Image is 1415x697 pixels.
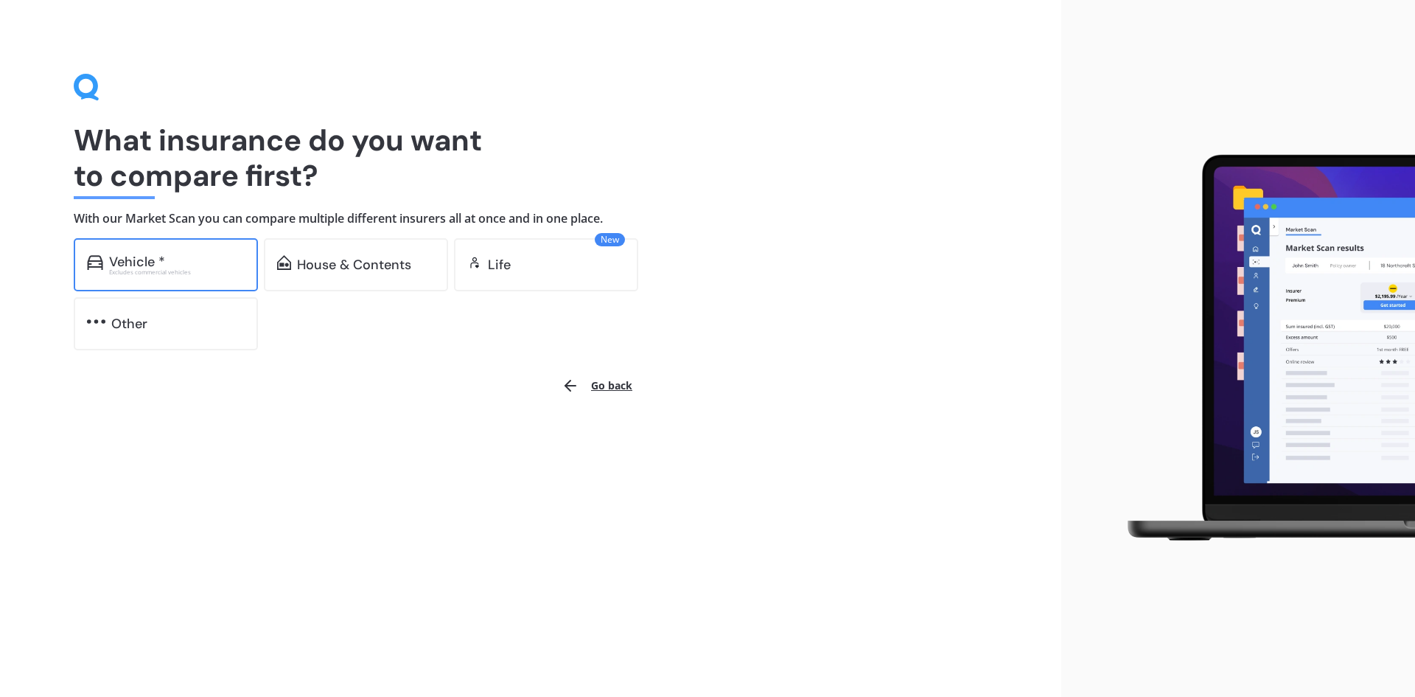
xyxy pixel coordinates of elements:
[467,255,482,270] img: life.f720d6a2d7cdcd3ad642.svg
[109,254,165,269] div: Vehicle *
[488,257,511,272] div: Life
[277,255,291,270] img: home-and-contents.b802091223b8502ef2dd.svg
[74,211,988,226] h4: With our Market Scan you can compare multiple different insurers all at once and in one place.
[553,368,641,403] button: Go back
[595,233,625,246] span: New
[87,314,105,329] img: other.81dba5aafe580aa69f38.svg
[109,269,245,275] div: Excludes commercial vehicles
[111,316,147,331] div: Other
[74,122,988,193] h1: What insurance do you want to compare first?
[297,257,411,272] div: House & Contents
[87,255,103,270] img: car.f15378c7a67c060ca3f3.svg
[1106,146,1415,552] img: laptop.webp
